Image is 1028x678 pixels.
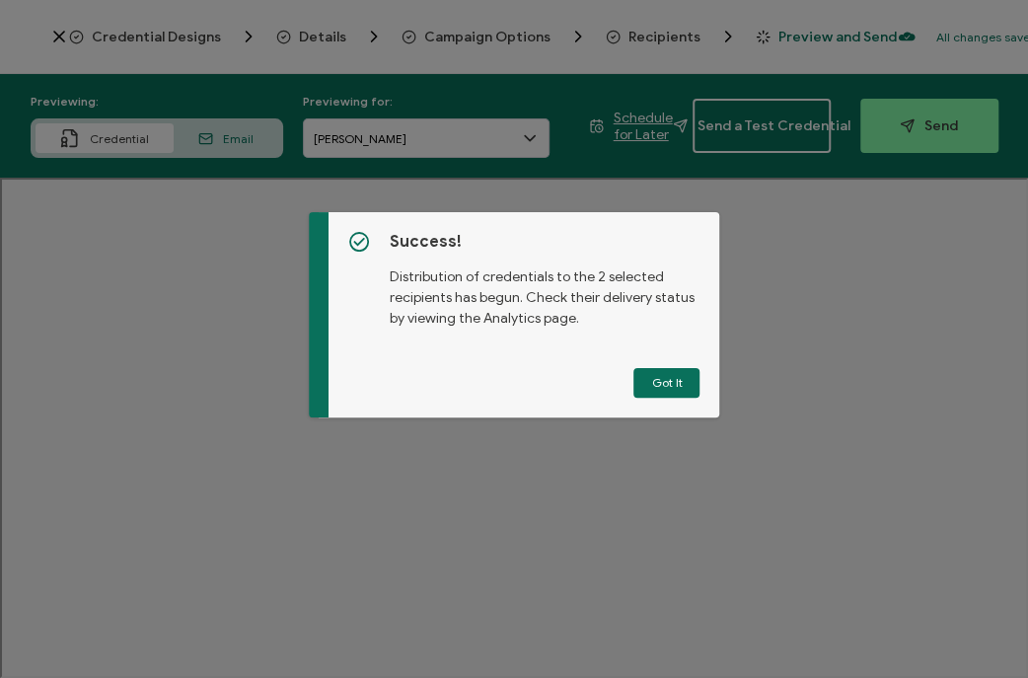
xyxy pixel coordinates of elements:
[390,232,700,252] h5: Success!
[309,212,720,417] div: dialog
[633,368,699,398] button: Got It
[929,583,1028,678] iframe: Chat Widget
[390,252,700,329] p: Distribution of credentials to the 2 selected recipients has begun. Check their delivery status b...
